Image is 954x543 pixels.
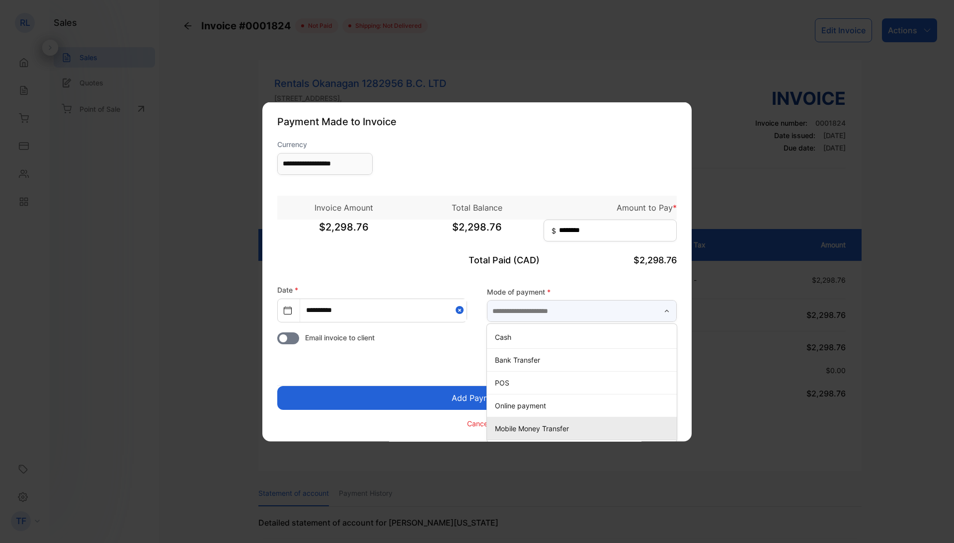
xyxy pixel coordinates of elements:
[544,201,677,213] p: Amount to Pay
[495,378,673,388] p: POS
[277,386,677,409] button: Add Payment
[495,423,673,434] p: Mobile Money Transfer
[495,355,673,365] p: Bank Transfer
[467,418,489,429] p: Cancel
[456,299,467,321] button: Close
[495,400,673,411] p: Online payment
[634,254,677,265] span: $2,298.76
[305,332,375,342] span: Email invoice to client
[277,219,410,244] span: $2,298.76
[8,4,38,34] button: Open LiveChat chat widget
[277,285,298,294] label: Date
[410,219,544,244] span: $2,298.76
[277,139,373,149] label: Currency
[277,114,677,129] p: Payment Made to Invoice
[552,225,556,235] span: $
[410,201,544,213] p: Total Balance
[277,201,410,213] p: Invoice Amount
[410,253,544,266] p: Total Paid (CAD)
[487,287,677,297] label: Mode of payment
[495,332,673,342] p: Cash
